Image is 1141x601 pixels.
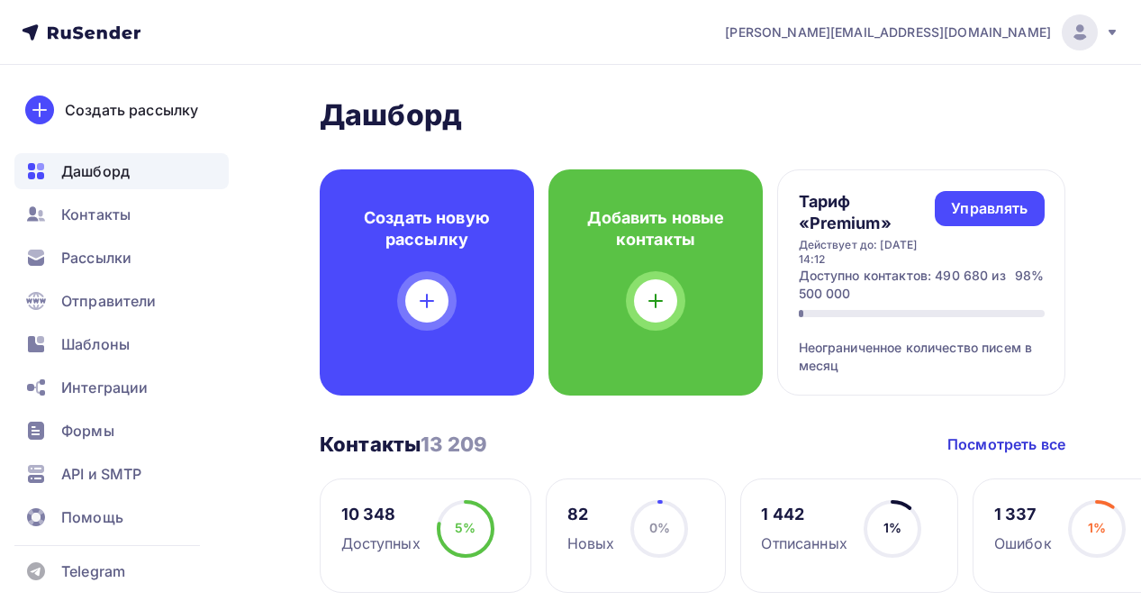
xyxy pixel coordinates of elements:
div: Неограниченное количество писем в месяц [799,317,1045,375]
div: Отписанных [761,533,847,554]
span: Отправители [61,290,157,312]
a: Отправители [14,283,229,319]
span: [PERSON_NAME][EMAIL_ADDRESS][DOMAIN_NAME] [725,23,1051,41]
div: 1 337 [994,504,1052,525]
span: 1% [883,520,901,535]
span: 1% [1088,520,1106,535]
span: 5% [455,520,475,535]
div: Доступных [341,533,421,554]
span: 0% [649,520,670,535]
span: Интеграции [61,377,148,398]
span: Формы [61,420,114,442]
span: Помощь [61,506,123,528]
h4: Добавить новые контакты [577,207,734,250]
a: Формы [14,413,229,449]
div: 98% [1015,267,1044,303]
div: 82 [567,504,615,525]
span: Дашборд [61,160,130,182]
h4: Создать новую рассылку [349,207,505,250]
a: [PERSON_NAME][EMAIL_ADDRESS][DOMAIN_NAME] [725,14,1119,50]
a: Рассылки [14,240,229,276]
div: 10 348 [341,504,421,525]
a: Посмотреть все [947,433,1065,455]
span: Шаблоны [61,333,130,355]
span: Контакты [61,204,131,225]
h3: Контакты [320,432,487,457]
a: Шаблоны [14,326,229,362]
div: Новых [567,533,615,554]
a: Дашборд [14,153,229,189]
div: Управлять [951,198,1028,219]
h4: Тариф «Premium» [799,191,936,234]
div: Ошибок [994,533,1052,554]
span: 13 209 [421,433,487,456]
div: Действует до: [DATE] 14:12 [799,238,936,267]
span: Рассылки [61,247,131,269]
div: Доступно контактов: 490 680 из 500 000 [799,267,1016,303]
h2: Дашборд [320,97,1065,133]
span: API и SMTP [61,463,141,485]
div: 1 442 [761,504,847,525]
div: Создать рассылку [65,99,198,121]
a: Контакты [14,196,229,232]
span: Telegram [61,560,125,582]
